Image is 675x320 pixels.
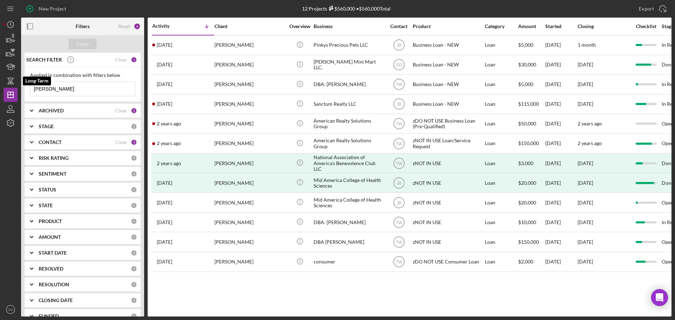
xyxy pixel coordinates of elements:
[327,6,355,12] div: $560,000
[413,193,483,212] div: zNOT IN USE
[76,39,89,49] div: Apply
[314,134,384,153] div: American Realty Solutions Group
[545,115,577,133] div: [DATE]
[578,200,593,205] time: [DATE]
[152,23,183,29] div: Activity
[485,233,517,251] div: Loan
[39,2,66,16] div: New Project
[578,42,596,48] time: 1 month
[518,259,533,265] span: $2,000
[485,134,517,153] div: Loan
[413,213,483,231] div: zNOT IN USE
[214,75,285,94] div: [PERSON_NAME]
[157,239,172,245] time: 2022-06-27 22:07
[131,155,137,161] div: 0
[545,213,577,231] div: [DATE]
[157,161,181,166] time: 2023-04-14 17:36
[413,233,483,251] div: zNOT IN USE
[578,180,593,186] div: [DATE]
[413,24,483,29] div: Product
[396,63,402,67] text: SO
[314,174,384,192] div: Mid America College of Health Sciences
[518,61,536,67] span: $30,000
[413,115,483,133] div: zDO NOT USE Business Loan (Pre-Qualified)
[131,297,137,303] div: 0
[485,75,517,94] div: Loan
[578,61,593,67] time: [DATE]
[157,101,172,107] time: 2024-10-22 20:33
[545,174,577,192] div: [DATE]
[396,43,401,48] text: JB
[131,218,137,224] div: 0
[632,2,671,16] button: Export
[314,213,384,231] div: DBA: [PERSON_NAME]
[157,81,172,87] time: 2025-03-17 20:50
[396,82,402,87] text: TW
[413,154,483,172] div: zNOT IN USE
[413,253,483,271] div: zDO NOT USE Consumer Loan
[545,24,577,29] div: Started
[39,250,67,256] b: START DATE
[396,102,401,107] text: JB
[396,122,402,126] text: TW
[518,239,539,245] span: $150,000
[413,95,483,113] div: Business Loan - NEW
[115,108,127,113] div: Clear
[651,289,668,306] div: Open Intercom Messenger
[131,139,137,145] div: 3
[396,181,401,185] text: JB
[578,161,593,166] div: [DATE]
[214,115,285,133] div: [PERSON_NAME]
[287,24,313,29] div: Overview
[39,139,62,145] b: CONTACT
[578,219,593,225] time: [DATE]
[131,234,137,240] div: 0
[157,42,172,48] time: 2025-08-29 20:11
[134,23,141,30] div: 6
[413,36,483,54] div: Business Loan - NEW
[639,2,654,16] div: Export
[214,253,285,271] div: [PERSON_NAME]
[131,171,137,177] div: 0
[578,81,593,87] time: [DATE]
[314,193,384,212] div: Mid America College of Health Sciences
[30,72,135,78] div: Applied in combination with filters below
[485,36,517,54] div: Loan
[396,260,402,265] text: TW
[157,141,181,146] time: 2023-04-14 21:34
[39,108,64,113] b: ARCHIVED
[115,57,127,63] div: Clear
[545,193,577,212] div: [DATE]
[157,121,181,126] time: 2023-04-15 22:35
[39,155,69,161] b: RISK RATING
[545,154,577,172] div: [DATE]
[518,200,536,205] span: $20,000
[578,101,593,107] time: [DATE]
[214,36,285,54] div: [PERSON_NAME]
[76,24,90,29] b: Filters
[396,220,402,225] text: TW
[8,308,13,312] text: SO
[518,42,533,48] span: $5,000
[413,55,483,74] div: Business Loan - NEW
[386,24,412,29] div: Contact
[131,250,137,256] div: 0
[545,233,577,251] div: [DATE]
[578,24,630,29] div: Closing
[578,239,593,245] time: [DATE]
[518,81,533,87] span: $5,000
[314,115,384,133] div: American Realty Solutions Group
[314,95,384,113] div: Sanctum Realty LLC
[214,55,285,74] div: [PERSON_NAME]
[631,24,661,29] div: Checklist
[115,139,127,145] div: Clear
[39,203,53,208] b: STATE
[118,24,130,29] div: Reset
[157,220,172,225] time: 2022-10-18 17:18
[214,174,285,192] div: [PERSON_NAME]
[314,36,384,54] div: Pinkys Precious Pets LLC
[485,55,517,74] div: Loan
[485,253,517,271] div: Loan
[214,154,285,172] div: [PERSON_NAME]
[157,62,172,67] time: 2025-04-09 12:18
